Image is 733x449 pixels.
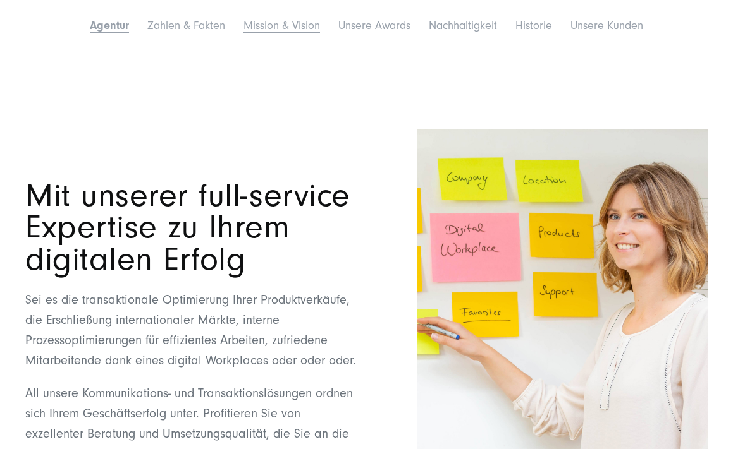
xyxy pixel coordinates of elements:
span: Sei es die transaktionale Optimierung Ihrer Produktverkäufe, die Erschließung internationaler Mär... [25,293,356,368]
a: Nachhaltigkeit [429,19,497,32]
a: Historie [515,19,552,32]
span: Mit unserer full-service Expertise zu Ihrem digitalen Erfolg [25,177,350,278]
a: Mission & Vision [243,19,320,32]
a: Zahlen & Fakten [147,19,225,32]
a: Agentur [90,19,129,32]
a: Unsere Kunden [570,19,643,32]
a: Unsere Awards [338,19,410,32]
